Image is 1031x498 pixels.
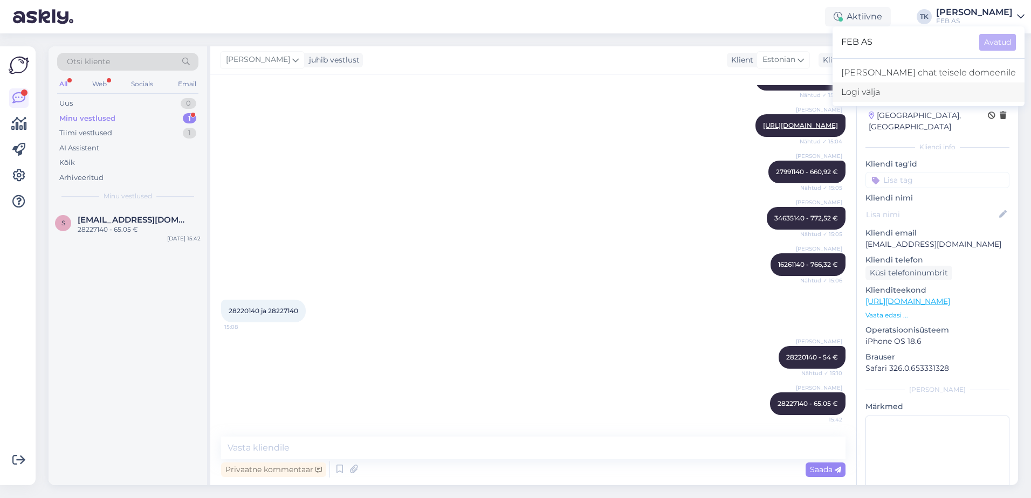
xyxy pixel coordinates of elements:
p: Kliendi telefon [865,254,1009,266]
a: [URL][DOMAIN_NAME] [865,296,950,306]
span: 28227140 - 65.05 € [778,399,838,407]
p: iPhone OS 18.6 [865,336,1009,347]
span: Nähtud ✓ 15:05 [800,230,842,238]
span: FEB AS [841,34,971,51]
span: 15:08 [224,323,265,331]
a: [URL][DOMAIN_NAME] [763,121,838,129]
div: Logi välja [833,82,1025,102]
p: Brauser [865,351,1009,363]
span: s [61,219,65,227]
span: [PERSON_NAME] [226,54,290,66]
span: 34635140 - 772,52 € [774,214,838,222]
span: [PERSON_NAME] [796,152,842,160]
div: Privaatne kommentaar [221,462,326,477]
div: FEB AS [936,17,1013,25]
div: Klienditugi [819,54,864,66]
div: Tiimi vestlused [59,128,112,139]
span: Minu vestlused [104,191,152,201]
span: Nähtud ✓ 15:04 [800,91,842,99]
a: [PERSON_NAME]FEB AS [936,8,1025,25]
div: TK [917,9,932,24]
p: Klienditeekond [865,285,1009,296]
div: [DATE] 15:42 [167,234,201,243]
div: Aktiivne [825,7,891,26]
span: [PERSON_NAME] [796,337,842,345]
span: Nähtud ✓ 15:06 [800,276,842,285]
img: Askly Logo [9,55,29,75]
span: 16261140 - 766,32 € [778,260,838,268]
div: Socials [129,77,155,91]
div: Kõik [59,157,75,168]
button: Avatud [979,34,1016,51]
span: siim@elamus.ee [78,215,190,225]
div: [GEOGRAPHIC_DATA], [GEOGRAPHIC_DATA] [869,110,988,133]
div: Web [90,77,109,91]
div: Minu vestlused [59,113,115,124]
div: 1 [183,113,196,124]
div: juhib vestlust [305,54,360,66]
div: [PERSON_NAME] [865,385,1009,395]
div: 28227140 - 65.05 € [78,225,201,234]
span: Saada [810,465,841,474]
span: 28220140 - 54 € [786,353,838,361]
span: [PERSON_NAME] [796,106,842,114]
span: Nähtud ✓ 15:04 [800,137,842,146]
span: Nähtud ✓ 15:05 [800,184,842,192]
input: Lisa tag [865,172,1009,188]
div: Email [176,77,198,91]
div: Arhiveeritud [59,172,104,183]
p: Safari 326.0.653331328 [865,363,1009,374]
span: Estonian [762,54,795,66]
span: [PERSON_NAME] [796,198,842,206]
span: 27991140 - 660,92 € [776,168,838,176]
div: Kliendi info [865,142,1009,152]
span: 28220140 ja 28227140 [229,307,298,315]
div: Klient [727,54,753,66]
p: Märkmed [865,401,1009,412]
div: 0 [181,98,196,109]
div: Küsi telefoninumbrit [865,266,952,280]
a: [PERSON_NAME] chat teisele domeenile [833,63,1025,82]
p: Kliendi email [865,227,1009,239]
p: [EMAIL_ADDRESS][DOMAIN_NAME] [865,239,1009,250]
div: All [57,77,70,91]
span: Otsi kliente [67,56,110,67]
span: 15:42 [802,416,842,424]
span: [PERSON_NAME] [796,245,842,253]
div: 1 [183,128,196,139]
div: AI Assistent [59,143,99,154]
p: Kliendi nimi [865,192,1009,204]
p: Kliendi tag'id [865,158,1009,170]
p: Operatsioonisüsteem [865,324,1009,336]
input: Lisa nimi [866,209,997,220]
span: Nähtud ✓ 15:10 [801,369,842,377]
p: Vaata edasi ... [865,310,1009,320]
div: [PERSON_NAME] [936,8,1013,17]
div: Uus [59,98,73,109]
span: [PERSON_NAME] [796,384,842,392]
